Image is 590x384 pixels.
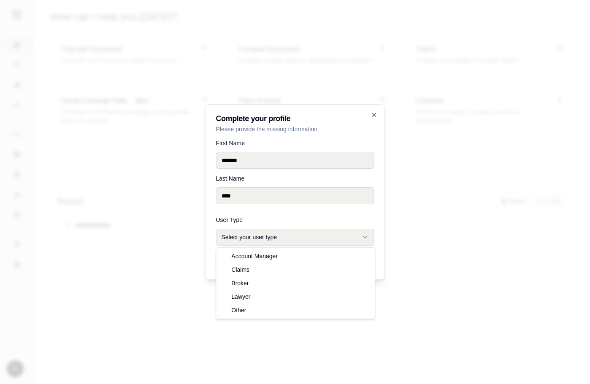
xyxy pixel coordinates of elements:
label: User Type [216,217,374,223]
p: Please provide the missing information [216,125,374,133]
label: Last Name [216,176,374,181]
span: Lawyer [231,292,250,301]
span: Other [231,306,246,314]
span: Claims [231,265,249,274]
span: Account Manager [231,252,278,260]
label: First Name [216,140,374,146]
h2: Complete your profile [216,115,374,122]
span: Broker [231,279,249,287]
